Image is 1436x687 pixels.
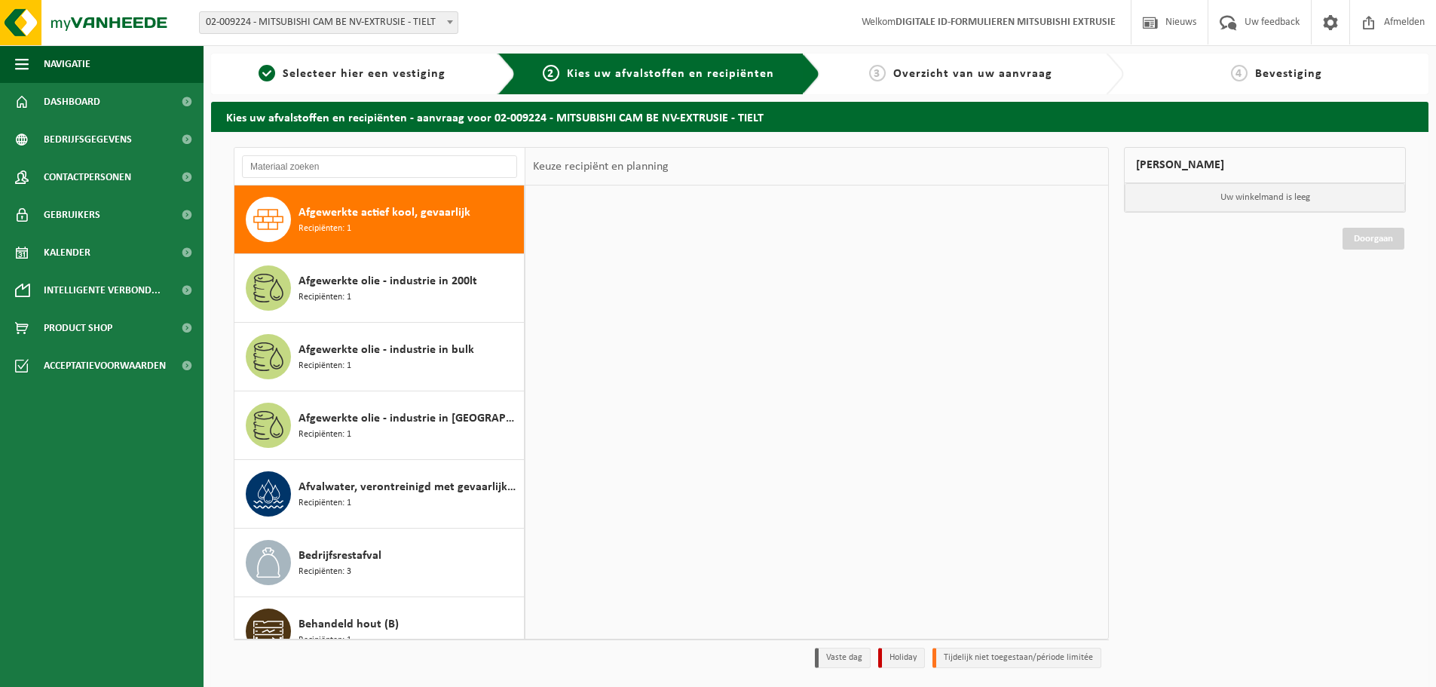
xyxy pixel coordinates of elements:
li: Holiday [878,648,925,668]
span: Recipiënten: 3 [299,565,351,579]
span: Kies uw afvalstoffen en recipiënten [567,68,774,80]
span: 1 [259,65,275,81]
span: Afgewerkte actief kool, gevaarlijk [299,204,470,222]
span: Recipiënten: 1 [299,222,351,236]
li: Vaste dag [815,648,871,668]
strong: DIGITALE ID-FORMULIEREN MITSUBISHI EXTRUSIE [896,17,1116,28]
span: Bedrijfsgegevens [44,121,132,158]
h2: Kies uw afvalstoffen en recipiënten - aanvraag voor 02-009224 - MITSUBISHI CAM BE NV-EXTRUSIE - T... [211,102,1428,131]
button: Behandeld hout (B) Recipiënten: 1 [234,597,525,666]
span: 2 [543,65,559,81]
span: Recipiënten: 1 [299,633,351,648]
span: 4 [1231,65,1248,81]
button: Afgewerkte olie - industrie in [GEOGRAPHIC_DATA] Recipiënten: 1 [234,391,525,460]
span: Intelligente verbond... [44,271,161,309]
span: Bedrijfsrestafval [299,547,381,565]
a: Doorgaan [1343,228,1404,250]
div: [PERSON_NAME] [1124,147,1406,183]
span: Navigatie [44,45,90,83]
span: 02-009224 - MITSUBISHI CAM BE NV-EXTRUSIE - TIELT [200,12,458,33]
input: Materiaal zoeken [242,155,517,178]
span: Contactpersonen [44,158,131,196]
button: Bedrijfsrestafval Recipiënten: 3 [234,529,525,597]
span: Afgewerkte olie - industrie in [GEOGRAPHIC_DATA] [299,409,520,428]
div: Keuze recipiënt en planning [525,148,676,186]
p: Uw winkelmand is leeg [1125,183,1405,212]
span: Recipiënten: 1 [299,496,351,511]
span: Recipiënten: 1 [299,428,351,442]
span: Bevestiging [1255,68,1322,80]
button: Afvalwater, verontreinigd met gevaarlijke producten Recipiënten: 1 [234,460,525,529]
span: Dashboard [44,83,100,121]
span: Kalender [44,234,90,271]
span: Recipiënten: 1 [299,290,351,305]
span: Afgewerkte olie - industrie in 200lt [299,272,477,290]
span: Behandeld hout (B) [299,615,399,633]
span: Product Shop [44,309,112,347]
span: 3 [869,65,886,81]
span: Acceptatievoorwaarden [44,347,166,385]
button: Afgewerkte actief kool, gevaarlijk Recipiënten: 1 [234,186,525,254]
span: Overzicht van uw aanvraag [893,68,1052,80]
span: Gebruikers [44,196,100,234]
span: Afvalwater, verontreinigd met gevaarlijke producten [299,478,520,496]
span: 02-009224 - MITSUBISHI CAM BE NV-EXTRUSIE - TIELT [199,11,458,34]
li: Tijdelijk niet toegestaan/période limitée [932,648,1101,668]
button: Afgewerkte olie - industrie in bulk Recipiënten: 1 [234,323,525,391]
span: Recipiënten: 1 [299,359,351,373]
a: 1Selecteer hier een vestiging [219,65,485,83]
span: Afgewerkte olie - industrie in bulk [299,341,474,359]
button: Afgewerkte olie - industrie in 200lt Recipiënten: 1 [234,254,525,323]
span: Selecteer hier een vestiging [283,68,445,80]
